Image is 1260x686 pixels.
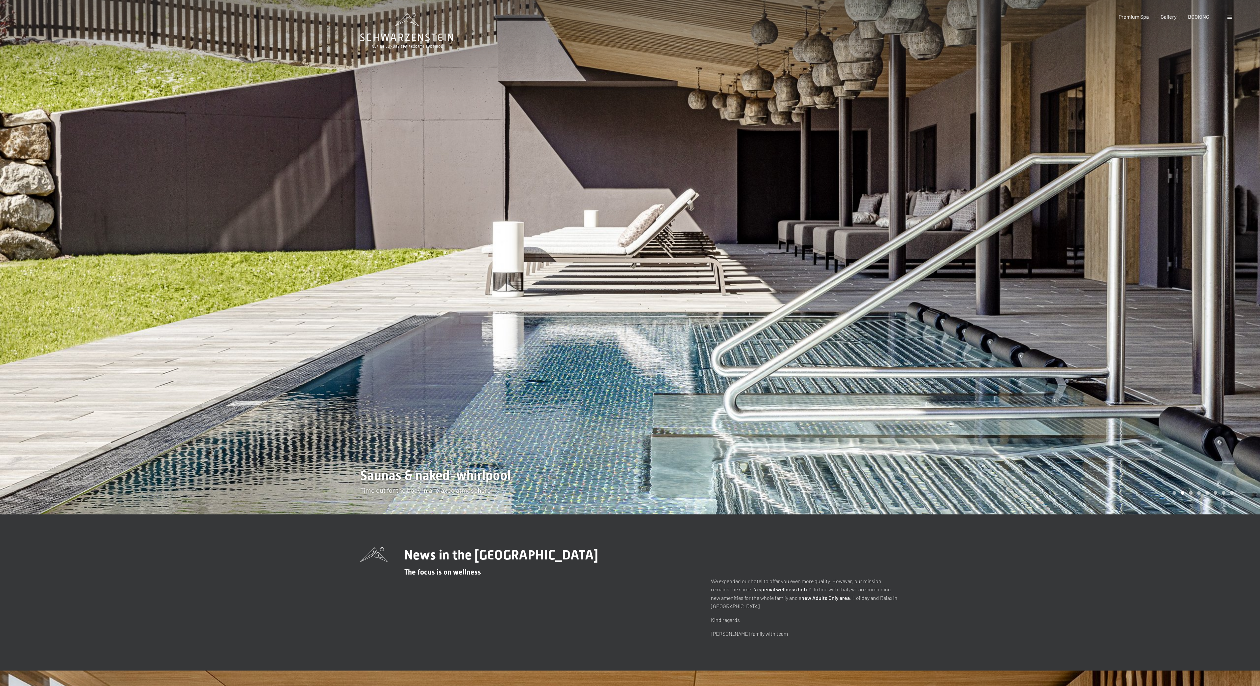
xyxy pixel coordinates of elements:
[1181,491,1184,495] div: Carousel Page 2 (Current Slide)
[1214,491,1217,495] div: Carousel Page 6
[1197,491,1201,495] div: Carousel Page 4
[755,586,809,592] strong: a special wellness hote
[801,595,850,601] strong: new Adults Only area
[711,616,900,624] p: Kind regards
[1188,13,1209,20] a: BOOKING
[404,547,598,563] span: News in the [GEOGRAPHIC_DATA]
[1189,491,1193,495] div: Carousel Page 3
[1119,13,1149,20] a: Premium Spa
[1222,491,1225,495] div: Carousel Page 7
[711,577,900,610] p: We expended our hotel to offer you even more quality. However, our mission remains the same: " l"...
[1172,491,1176,495] div: Carousel Page 1
[1230,491,1234,495] div: Carousel Page 8
[404,568,481,576] span: The focus is on wellness
[1205,491,1209,495] div: Carousel Page 5
[1161,13,1176,20] a: Gallery
[1170,491,1234,495] div: Carousel Pagination
[711,629,900,638] p: [PERSON_NAME] family with team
